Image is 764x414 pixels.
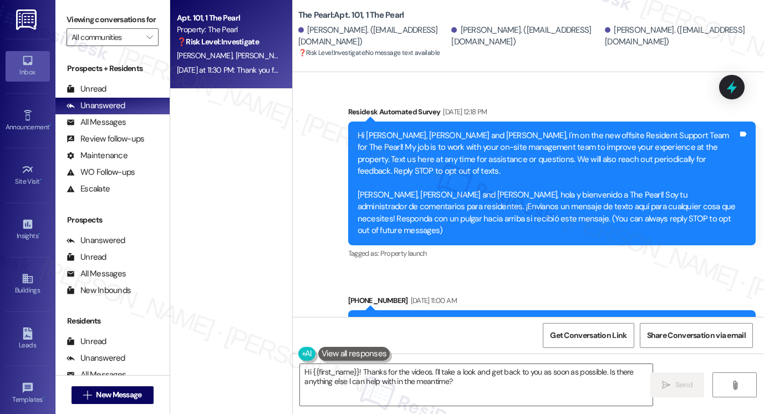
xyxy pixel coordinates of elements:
[146,33,152,42] i: 
[408,295,457,306] div: [DATE] 11:00 AM
[67,251,106,263] div: Unread
[731,381,739,390] i: 
[550,330,627,341] span: Get Conversation Link
[67,285,131,296] div: New Inbounds
[67,183,110,195] div: Escalate
[67,336,106,347] div: Unread
[67,369,126,381] div: All Messages
[55,63,170,74] div: Prospects + Residents
[348,106,756,122] div: Residesk Automated Survey
[650,372,704,397] button: Send
[662,381,670,390] i: 
[6,215,50,245] a: Insights •
[440,106,487,118] div: [DATE] 12:18 PM
[67,268,126,280] div: All Messages
[177,24,279,36] div: Property: The Pearl
[67,235,125,246] div: Unanswered
[6,269,50,299] a: Buildings
[67,352,125,364] div: Unanswered
[298,9,404,21] b: The Pearl: Apt. 101, 1 The Pearl
[6,378,50,408] a: Templates •
[55,315,170,327] div: Residents
[300,364,653,406] textarea: Hi {{first_name}}! Thanks for the videos. I'll take a look and get back to you as soon as possibl...
[67,133,144,145] div: Review follow-ups
[298,24,449,48] div: [PERSON_NAME]. ([EMAIL_ADDRESS][DOMAIN_NAME])
[298,47,440,59] span: : No message text available
[43,394,44,402] span: •
[675,379,692,391] span: Send
[177,12,279,24] div: Apt. 101, 1 The Pearl
[72,386,154,404] button: New Message
[6,160,50,190] a: Site Visit •
[451,24,602,48] div: [PERSON_NAME]. ([EMAIL_ADDRESS][DOMAIN_NAME])
[49,122,51,129] span: •
[358,130,738,237] div: Hi [PERSON_NAME], [PERSON_NAME] and [PERSON_NAME], I'm on the new offsite Resident Support Team f...
[6,51,50,81] a: Inbox
[67,117,126,128] div: All Messages
[177,37,259,47] strong: ❓ Risk Level: Investigate
[380,249,427,258] span: Property launch
[6,324,50,354] a: Leads
[55,214,170,226] div: Prospects
[348,245,756,261] div: Tagged as:
[543,323,634,348] button: Get Conversation Link
[67,11,159,28] label: Viewing conversations for
[67,83,106,95] div: Unread
[640,323,753,348] button: Share Conversation via email
[177,51,236,60] span: [PERSON_NAME]
[72,28,141,46] input: All communities
[96,389,141,401] span: New Message
[40,176,42,184] span: •
[348,295,756,310] div: [PHONE_NUMBER]
[67,100,125,112] div: Unanswered
[605,24,756,48] div: [PERSON_NAME]. ([EMAIL_ADDRESS][DOMAIN_NAME])
[16,9,39,30] img: ResiDesk Logo
[38,230,40,238] span: •
[67,150,128,161] div: Maintenance
[83,391,91,400] i: 
[647,330,746,341] span: Share Conversation via email
[67,166,135,178] div: WO Follow-ups
[235,51,294,60] span: [PERSON_NAME]
[298,48,365,57] strong: ❓ Risk Level: Investigate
